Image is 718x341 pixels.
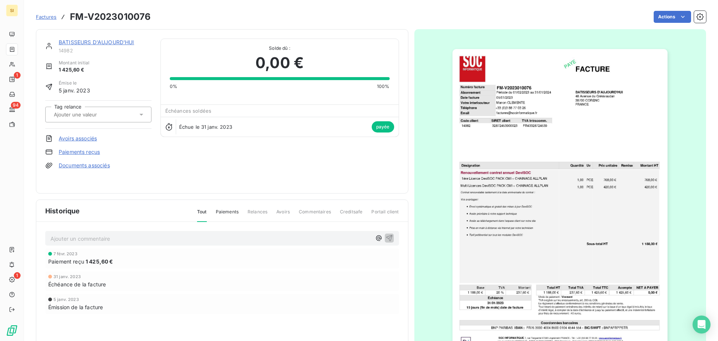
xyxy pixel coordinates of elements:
[197,208,207,222] span: Tout
[48,303,103,311] span: Émission de la facture
[299,208,331,221] span: Commentaires
[170,45,390,52] span: Solde dû :
[255,52,304,74] span: 0,00 €
[6,4,18,16] div: SI
[59,86,90,94] span: 5 janv. 2023
[276,208,290,221] span: Avoirs
[59,135,97,142] a: Avoirs associés
[53,111,128,118] input: Ajouter une valeur
[59,80,90,86] span: Émise le
[14,72,21,79] span: 1
[371,208,399,221] span: Portail client
[654,11,691,23] button: Actions
[59,48,151,54] span: 14982
[48,258,84,265] span: Paiement reçu
[340,208,363,221] span: Creditsafe
[693,316,711,334] div: Open Intercom Messenger
[179,124,232,130] span: Échue le 31 janv. 2023
[59,66,89,74] span: 1 425,60 €
[59,148,100,156] a: Paiements reçus
[48,280,106,288] span: Échéance de la facture
[216,208,239,221] span: Paiements
[59,162,110,169] a: Documents associés
[36,13,56,21] a: Factures
[86,258,113,265] span: 1 425,60 €
[11,102,21,109] span: 94
[53,274,81,279] span: 31 janv. 2023
[372,121,394,133] span: payée
[248,208,267,221] span: Relances
[53,297,79,302] span: 5 janv. 2023
[165,108,212,114] span: Échéances soldées
[170,83,177,90] span: 0%
[377,83,390,90] span: 100%
[14,272,21,279] span: 1
[59,60,89,66] span: Montant initial
[59,39,134,45] a: BATISSEURS D'AUJOURD'HUI
[53,252,77,256] span: 7 févr. 2023
[70,10,151,24] h3: FM-V2023010076
[6,325,18,337] img: Logo LeanPay
[36,14,56,20] span: Factures
[45,206,80,216] span: Historique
